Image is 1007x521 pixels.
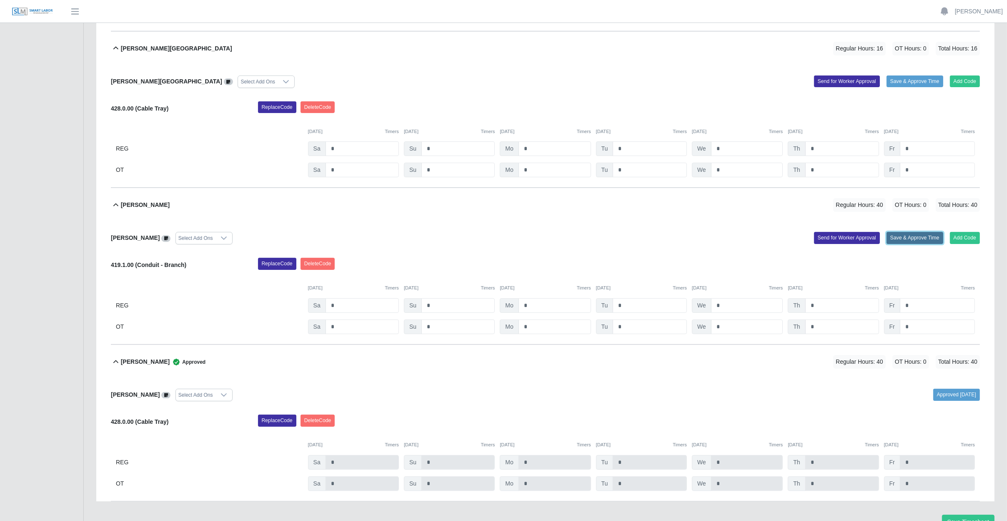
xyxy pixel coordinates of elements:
div: Select Add Ons [176,232,215,244]
span: Fr [884,141,900,156]
button: Timers [385,284,399,292]
b: [PERSON_NAME][GEOGRAPHIC_DATA] [121,44,232,53]
button: Timers [481,284,495,292]
b: 428.0.00 (Cable Tray) [111,105,169,112]
span: Su [404,298,422,313]
span: Mo [500,141,519,156]
div: [DATE] [596,441,687,448]
div: [DATE] [884,128,975,135]
div: [DATE] [500,284,591,292]
div: [DATE] [692,441,783,448]
div: [DATE] [596,128,687,135]
span: Th [788,163,805,177]
button: Timers [961,441,975,448]
button: Timers [769,441,783,448]
div: [DATE] [788,128,879,135]
span: Regular Hours: 40 [833,355,886,369]
span: Mo [500,298,519,313]
div: OT [116,320,303,334]
div: [DATE] [692,128,783,135]
span: Mo [500,455,519,470]
span: Tu [596,141,614,156]
div: Select Add Ons [176,389,215,401]
button: Timers [577,128,591,135]
button: Timers [481,128,495,135]
span: Th [788,320,805,334]
span: Fr [884,320,900,334]
b: 419.1.00 (Conduit - Branch) [111,262,186,268]
b: [PERSON_NAME] [121,357,170,366]
div: REG [116,298,303,313]
div: OT [116,476,303,491]
div: [DATE] [884,441,975,448]
span: We [692,298,711,313]
span: OT Hours: 0 [892,355,929,369]
button: [PERSON_NAME][GEOGRAPHIC_DATA] Regular Hours: 16 OT Hours: 0 Total Hours: 16 [111,32,980,65]
span: Th [788,455,805,470]
div: OT [116,163,303,177]
span: OT Hours: 0 [892,42,929,55]
div: [DATE] [788,284,879,292]
div: [DATE] [404,441,495,448]
span: Mo [500,163,519,177]
span: Sa [308,320,326,334]
button: Timers [769,284,783,292]
button: Send for Worker Approval [814,232,880,244]
span: Sa [308,141,326,156]
b: 428.0.00 (Cable Tray) [111,418,169,425]
div: [DATE] [308,284,399,292]
div: [DATE] [308,441,399,448]
button: Timers [673,128,687,135]
div: [DATE] [404,284,495,292]
button: Timers [865,441,879,448]
button: Save & Approve Time [887,76,943,87]
button: Timers [577,441,591,448]
span: We [692,320,711,334]
div: REG [116,455,303,470]
button: Save & Approve Time [887,232,943,244]
button: ReplaceCode [258,415,296,426]
div: Select Add Ons [238,76,278,88]
div: [DATE] [500,128,591,135]
a: [PERSON_NAME] [955,7,1003,16]
span: Tu [596,298,614,313]
span: Su [404,141,422,156]
span: We [692,476,711,491]
span: We [692,163,711,177]
span: We [692,455,711,470]
button: Add Code [950,232,980,244]
b: [PERSON_NAME] [111,391,160,398]
span: Fr [884,298,900,313]
span: Sa [308,163,326,177]
span: Su [404,455,422,470]
button: Timers [865,128,879,135]
button: Timers [673,441,687,448]
button: Timers [385,441,399,448]
button: DeleteCode [301,415,335,426]
img: SLM Logo [12,7,53,16]
span: Regular Hours: 40 [833,198,886,212]
div: [DATE] [692,284,783,292]
button: [PERSON_NAME] Approved Regular Hours: 40 OT Hours: 0 Total Hours: 40 [111,345,980,379]
b: [PERSON_NAME] [121,201,170,209]
span: Regular Hours: 16 [833,42,886,55]
button: Add Code [950,76,980,87]
span: Th [788,298,805,313]
button: Send for Worker Approval [814,76,880,87]
button: ReplaceCode [258,101,296,113]
b: [PERSON_NAME][GEOGRAPHIC_DATA] [111,78,222,85]
span: Th [788,476,805,491]
div: [DATE] [788,441,879,448]
span: Su [404,163,422,177]
a: View/Edit Notes [161,234,170,241]
div: REG [116,141,303,156]
a: View/Edit Notes [161,391,170,398]
span: Fr [884,163,900,177]
span: We [692,141,711,156]
button: Timers [769,128,783,135]
button: ReplaceCode [258,258,296,269]
div: [DATE] [404,128,495,135]
span: Sa [308,476,326,491]
button: Timers [385,128,399,135]
button: Timers [865,284,879,292]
